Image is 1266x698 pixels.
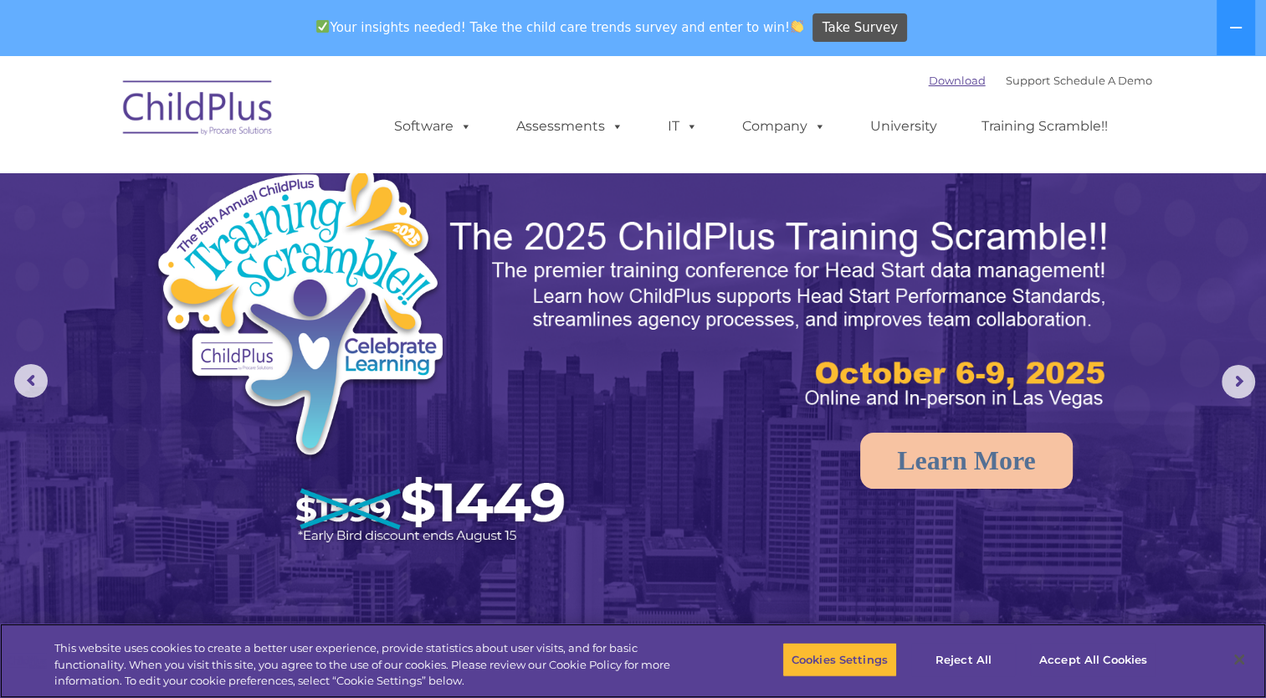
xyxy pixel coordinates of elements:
img: ✅ [316,20,329,33]
button: Close [1221,641,1258,678]
a: IT [651,110,715,143]
a: Company [725,110,843,143]
span: Phone number [233,179,304,192]
a: Assessments [500,110,640,143]
span: Your insights needed! Take the child care trends survey and enter to win! [310,11,811,44]
img: 👏 [791,20,803,33]
a: Take Survey [812,13,907,43]
button: Cookies Settings [782,642,897,677]
a: Schedule A Demo [1053,74,1152,87]
a: Support [1006,74,1050,87]
span: Last name [233,110,284,123]
a: Software [377,110,489,143]
span: Take Survey [823,13,898,43]
img: ChildPlus by Procare Solutions [115,69,282,152]
a: Learn More [860,433,1073,489]
button: Reject All [911,642,1016,677]
button: Accept All Cookies [1030,642,1156,677]
div: This website uses cookies to create a better user experience, provide statistics about user visit... [54,640,696,690]
font: | [929,74,1152,87]
a: Training Scramble!! [965,110,1125,143]
a: University [853,110,954,143]
a: Download [929,74,986,87]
